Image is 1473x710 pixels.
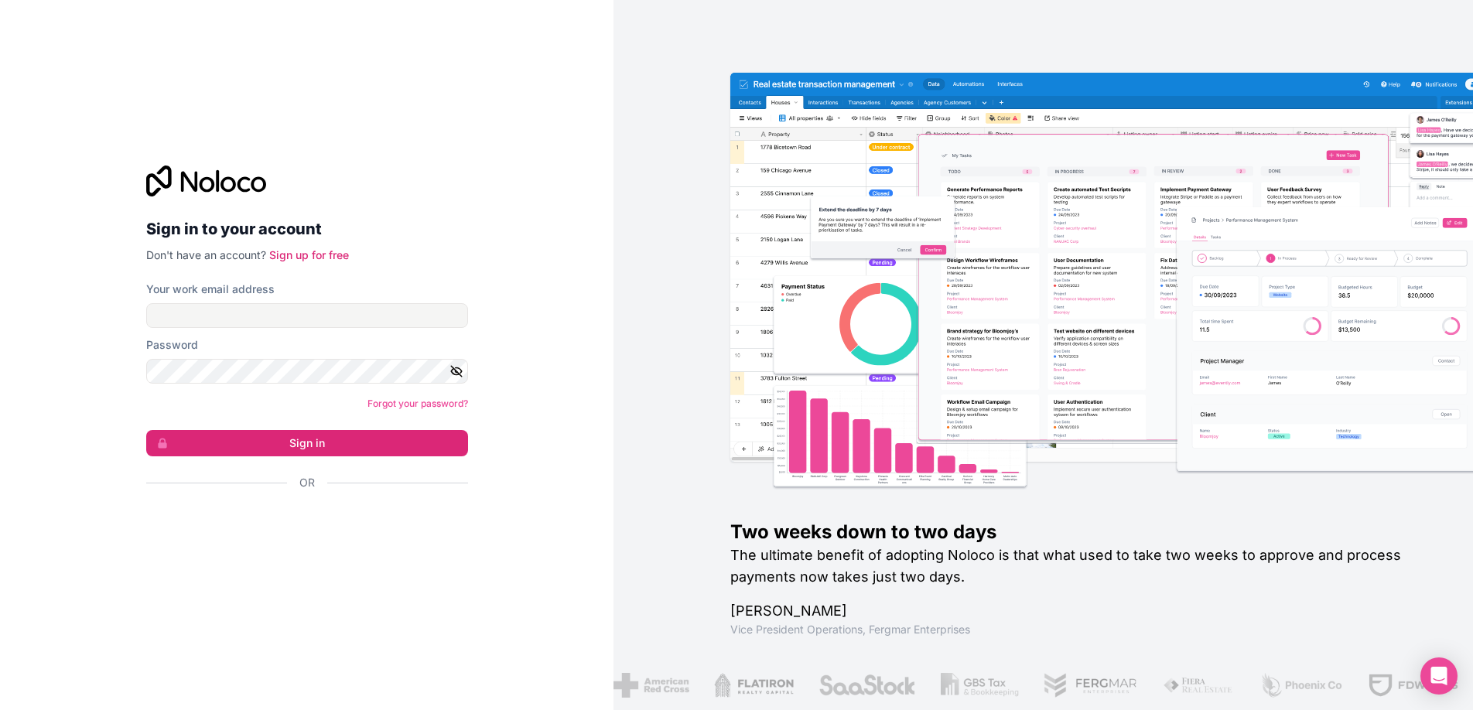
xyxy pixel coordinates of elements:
[940,673,1019,698] img: /assets/gbstax-C-GtDUiK.png
[1043,673,1137,698] img: /assets/fergmar-CudnrXN5.png
[146,303,468,328] input: Email address
[730,622,1423,637] h1: Vice President Operations , Fergmar Enterprises
[713,673,794,698] img: /assets/flatiron-C8eUkumj.png
[613,673,689,698] img: /assets/american-red-cross-BAupjrZR.png
[730,520,1423,544] h1: Two weeks down to two days
[146,430,468,456] button: Sign in
[299,475,315,490] span: Or
[1259,673,1343,698] img: /assets/phoenix-BREaitsQ.png
[367,398,468,409] a: Forgot your password?
[818,673,915,698] img: /assets/saastock-C6Zbiodz.png
[1367,673,1458,698] img: /assets/fdworks-Bi04fVtw.png
[1420,657,1458,695] div: Open Intercom Messenger
[730,544,1423,588] h2: The ultimate benefit of adopting Noloco is that what used to take two weeks to approve and proces...
[146,215,468,243] h2: Sign in to your account
[146,282,275,297] label: Your work email address
[1162,673,1235,698] img: /assets/fiera-fwj2N5v4.png
[269,248,349,261] a: Sign up for free
[730,600,1423,622] h1: [PERSON_NAME]
[138,507,463,541] iframe: Sign in with Google Button
[146,359,468,384] input: Password
[146,248,266,261] span: Don't have an account?
[146,337,198,353] label: Password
